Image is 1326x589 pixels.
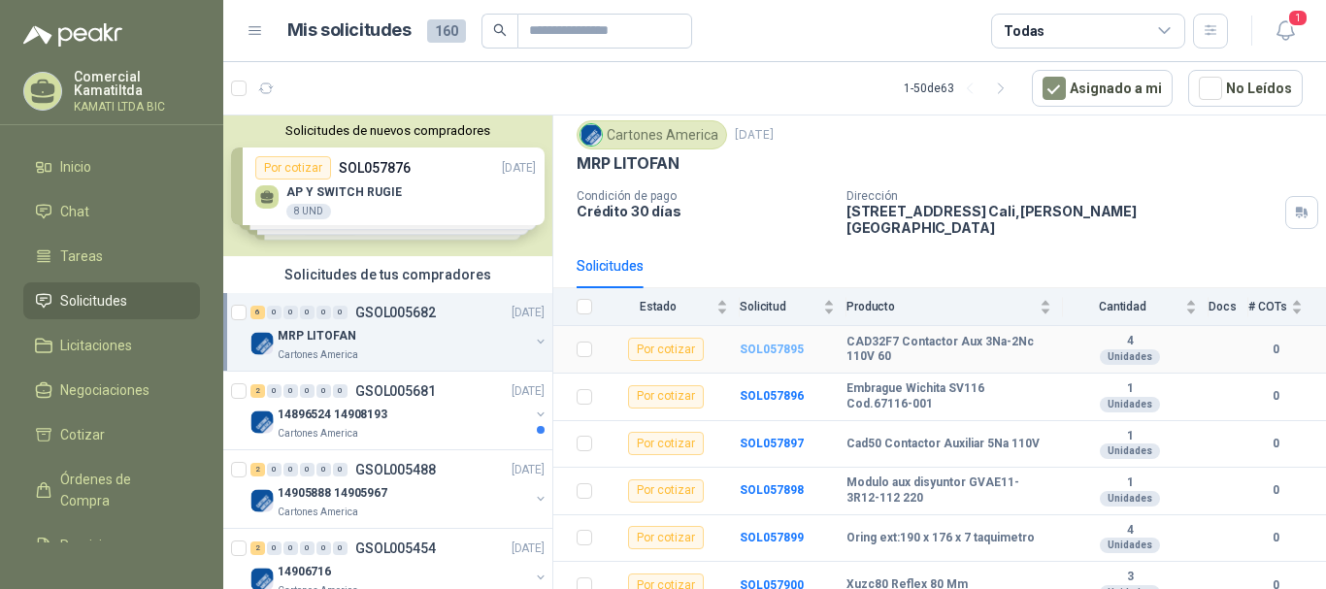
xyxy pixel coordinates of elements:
[846,531,1035,546] b: Oring ext:190 x 176 x 7 taquimetro
[512,304,545,322] p: [DATE]
[355,463,436,476] p: GSOL005488
[60,156,91,178] span: Inicio
[23,527,200,564] a: Remisiones
[23,416,200,453] a: Cotizar
[427,19,466,43] span: 160
[223,256,552,293] div: Solicitudes de tus compradores
[316,384,331,398] div: 0
[1100,491,1160,507] div: Unidades
[628,338,704,361] div: Por cotizar
[333,463,348,476] div: 0
[278,426,358,442] p: Cartones America
[283,541,298,555] div: 0
[1268,14,1303,49] button: 1
[316,541,331,555] div: 0
[740,531,804,544] a: SOL057899
[846,203,1277,236] p: [STREET_ADDRESS] Cali , [PERSON_NAME][GEOGRAPHIC_DATA]
[740,437,804,450] a: SOL057897
[267,541,282,555] div: 0
[278,406,387,424] p: 14896524 14908193
[1063,300,1181,313] span: Cantidad
[904,73,1016,104] div: 1 - 50 de 63
[740,343,804,356] a: SOL057895
[512,540,545,558] p: [DATE]
[60,201,89,222] span: Chat
[60,535,132,556] span: Remisiones
[1100,349,1160,365] div: Unidades
[355,384,436,398] p: GSOL005681
[316,306,331,319] div: 0
[735,126,774,145] p: [DATE]
[1063,475,1197,491] b: 1
[333,384,348,398] div: 0
[250,332,274,355] img: Company Logo
[1063,381,1197,397] b: 1
[577,203,831,219] p: Crédito 30 días
[74,70,200,97] p: Comercial Kamatiltda
[1063,523,1197,539] b: 4
[74,101,200,113] p: KAMATI LTDA BIC
[577,120,727,149] div: Cartones America
[60,245,103,267] span: Tareas
[577,189,831,203] p: Condición de pago
[1100,397,1160,412] div: Unidades
[250,384,265,398] div: 2
[23,238,200,275] a: Tareas
[60,379,149,401] span: Negociaciones
[1248,341,1303,359] b: 0
[333,306,348,319] div: 0
[23,193,200,230] a: Chat
[283,463,298,476] div: 0
[628,479,704,503] div: Por cotizar
[846,288,1063,326] th: Producto
[223,115,552,256] div: Solicitudes de nuevos compradoresPor cotizarSOL057876[DATE] AP Y SWITCH RUGIE8 UNDPor cotizarSOL0...
[846,300,1036,313] span: Producto
[355,541,436,555] p: GSOL005454
[1063,288,1209,326] th: Cantidad
[512,461,545,479] p: [DATE]
[846,381,1051,411] b: Embrague Wichita SV116 Cod.67116-001
[628,385,704,409] div: Por cotizar
[577,255,644,277] div: Solicitudes
[283,306,298,319] div: 0
[1248,435,1303,453] b: 0
[740,389,804,403] a: SOL057896
[580,124,602,146] img: Company Logo
[604,300,713,313] span: Estado
[60,469,182,511] span: Órdenes de Compra
[846,335,1051,365] b: CAD32F7 Contactor Aux 3Na-2Nc 110V 60
[740,483,804,497] a: SOL057898
[1209,288,1248,326] th: Docs
[1248,529,1303,547] b: 0
[250,379,548,442] a: 2 0 0 0 0 0 GSOL005681[DATE] Company Logo14896524 14908193Cartones America
[628,432,704,455] div: Por cotizar
[278,327,356,345] p: MRP LITOFAN
[250,458,548,520] a: 2 0 0 0 0 0 GSOL005488[DATE] Company Logo14905888 14905967Cartones America
[250,306,265,319] div: 6
[267,463,282,476] div: 0
[300,306,315,319] div: 0
[1248,387,1303,406] b: 0
[740,288,846,326] th: Solicitud
[250,489,274,512] img: Company Logo
[1248,300,1287,313] span: # COTs
[493,23,507,37] span: search
[300,384,315,398] div: 0
[23,282,200,319] a: Solicitudes
[1063,334,1197,349] b: 4
[300,541,315,555] div: 0
[1063,429,1197,444] b: 1
[60,335,132,356] span: Licitaciones
[577,153,680,174] p: MRP LITOFAN
[1248,288,1326,326] th: # COTs
[23,461,200,519] a: Órdenes de Compra
[355,306,436,319] p: GSOL005682
[1063,570,1197,585] b: 3
[628,526,704,549] div: Por cotizar
[23,23,122,47] img: Logo peakr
